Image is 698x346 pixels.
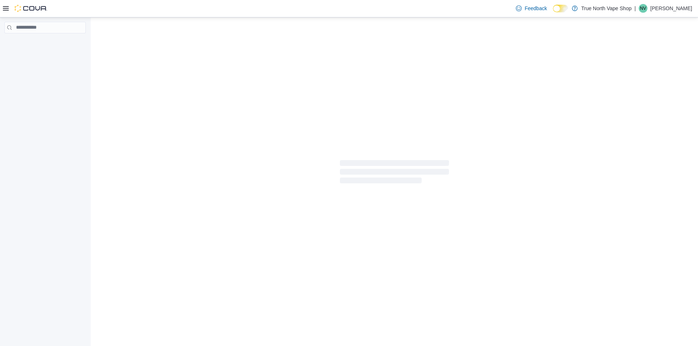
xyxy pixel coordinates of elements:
nav: Complex example [4,35,86,52]
p: | [634,4,636,13]
span: NV [640,4,646,13]
input: Dark Mode [553,5,568,12]
span: Feedback [525,5,547,12]
a: Feedback [513,1,550,16]
p: [PERSON_NAME] [650,4,692,13]
img: Cova [15,5,47,12]
span: Loading [340,162,449,185]
div: Nancy Vape [639,4,647,13]
p: True North Vape Shop [581,4,632,13]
